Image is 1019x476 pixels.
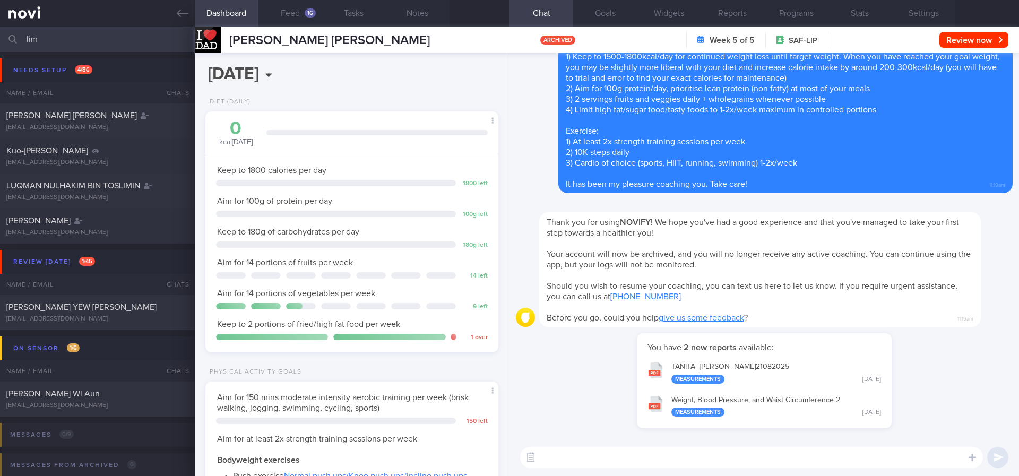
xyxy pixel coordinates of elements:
div: Physical Activity Goals [205,368,301,376]
div: 9 left [461,303,488,311]
span: 1 / 6 [67,343,80,352]
span: [PERSON_NAME] Wi Aun [6,390,100,398]
span: 3) Cardio of choice (sports, HIIT, running, swimming) 1-2x/week [566,159,797,167]
div: 1800 left [461,180,488,188]
span: Thank you for using ! We hope you've had a good experience and that you've managed to take your f... [547,218,959,237]
div: 0 [216,119,256,138]
span: It has been my pleasure coaching you. Take care! [566,180,747,188]
span: 11:19am [957,313,973,323]
button: TANITA_[PERSON_NAME]21082025 Measurements [DATE] [642,356,886,389]
span: Aim for 14 portions of fruits per week [217,258,353,267]
span: [PERSON_NAME] [PERSON_NAME] [6,111,137,120]
span: 0 / 9 [59,430,74,439]
div: 1 over [461,334,488,342]
span: 1) Keep to 1500-1800kcal/day for continued weight loss until target weight. When you have reached... [566,53,1000,82]
div: [EMAIL_ADDRESS][DOMAIN_NAME] [6,315,188,323]
span: Aim for 14 portions of vegetables per week [217,289,375,298]
div: Messages [7,428,76,442]
span: 3) 2 servings fruits and veggies daily + wholegrains whenever possible [566,95,826,103]
strong: 2 new reports [681,343,739,352]
span: Aim for 100g of protein per day [217,197,332,205]
div: [EMAIL_ADDRESS][DOMAIN_NAME] [6,229,188,237]
div: Review [DATE] [11,255,98,269]
div: On sensor [11,341,82,356]
span: Before you go, could you help ? [547,314,748,322]
span: Your account will now be archived, and you will no longer receive any active coaching. You can co... [547,250,971,269]
div: 180 g left [461,241,488,249]
div: [EMAIL_ADDRESS][DOMAIN_NAME] [6,159,188,167]
a: [PHONE_NUMBER] [610,292,681,301]
span: Kuo-[PERSON_NAME] [6,146,88,155]
span: 4) Limit high fat/sugar food/tasty foods to 1-2x/week maximum in controlled portions [566,106,876,114]
span: 4 / 86 [75,65,92,74]
span: 1 / 45 [79,257,95,266]
span: Aim for 150 mins moderate intensity aerobic training per week (brisk walking, jogging, swimming, ... [217,393,469,412]
span: SAF-LIP [789,36,817,46]
div: Chats [152,82,195,103]
span: Exercise: [566,127,599,135]
span: Should you wish to resume your coaching, you can text us here to let us know. If you require urge... [547,282,957,301]
span: Keep to 2 portions of fried/high fat food per week [217,320,400,328]
div: [DATE] [862,409,881,417]
strong: Bodyweight exercises [217,456,300,464]
span: Aim for at least 2x strength training sessions per week [217,435,417,443]
span: Keep to 1800 calories per day [217,166,326,175]
div: Measurements [671,408,724,417]
div: 16 [305,8,316,18]
button: Weight, Blood Pressure, and Waist Circumference 2 Measurements [DATE] [642,389,886,422]
strong: NOVIFY [620,218,651,227]
div: TANITA_ [PERSON_NAME] 21082025 [671,362,881,384]
div: 100 g left [461,211,488,219]
span: 2) Aim for 100g protein/day, prioritise lean protein (non fatty) at most of your meals [566,84,870,93]
span: [PERSON_NAME] [6,217,71,225]
div: Measurements [671,375,724,384]
div: Weight, Blood Pressure, and Waist Circumference 2 [671,396,881,417]
div: Needs setup [11,63,95,77]
a: give us some feedback [659,314,744,322]
div: [EMAIL_ADDRESS][DOMAIN_NAME] [6,402,188,410]
div: Messages from Archived [7,458,139,472]
span: [PERSON_NAME] YEW [PERSON_NAME] [6,303,157,311]
div: Chats [152,274,195,295]
span: 11:19am [989,179,1005,189]
button: Review now [939,32,1008,48]
span: LUQMAN NULHAKIM BIN TOSLIMIN [6,181,140,190]
div: [DATE] [862,376,881,384]
div: Diet (Daily) [205,98,251,106]
span: Keep to 180g of carbohydrates per day [217,228,359,236]
strong: Week 5 of 5 [710,35,755,46]
div: kcal [DATE] [216,119,256,148]
div: [EMAIL_ADDRESS][DOMAIN_NAME] [6,124,188,132]
div: 14 left [461,272,488,280]
span: 0 [127,460,136,469]
span: archived [540,36,575,45]
div: Chats [152,360,195,382]
span: [PERSON_NAME] [PERSON_NAME] [229,34,430,47]
div: 150 left [461,418,488,426]
span: 2) 10K steps daily [566,148,629,157]
span: 1) At least 2x strength training sessions per week [566,137,745,146]
p: You have available: [647,342,881,353]
div: [EMAIL_ADDRESS][DOMAIN_NAME] [6,194,188,202]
